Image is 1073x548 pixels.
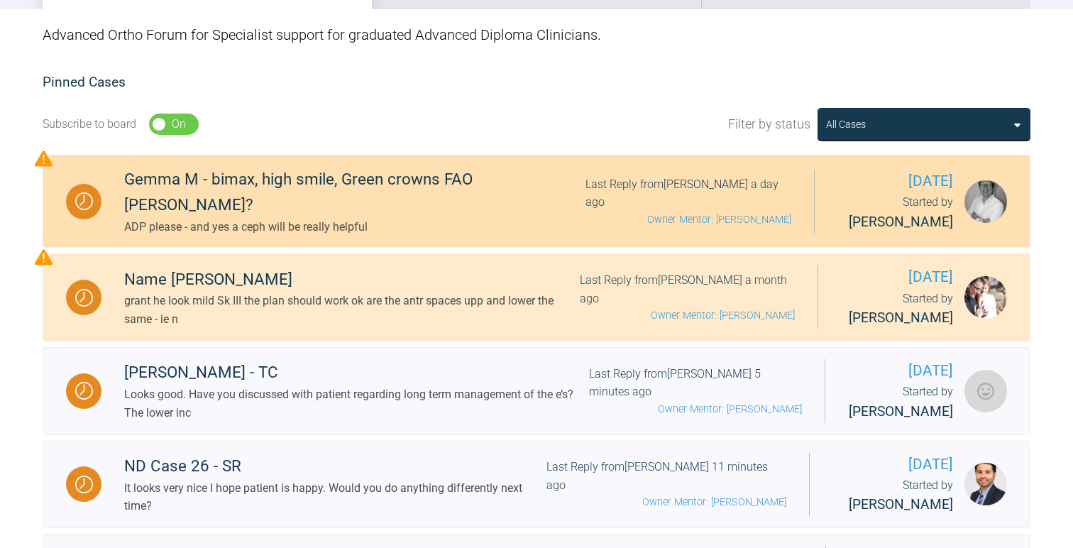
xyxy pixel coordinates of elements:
[964,370,1007,412] img: Tom Crotty
[43,347,1030,435] a: Waiting[PERSON_NAME] - TCLooks good. Have you discussed with patient regarding long term manageme...
[848,359,953,383] span: [DATE]
[837,170,953,193] span: [DATE]
[43,9,1030,60] div: Advanced Ortho Forum for Specialist support for graduated Advanced Diploma Clinicians.
[43,115,136,133] div: Subscribe to board
[43,72,1030,94] h2: Pinned Cases
[841,290,953,329] div: Started by
[124,385,589,422] div: Looks good. Have you discussed with patient regarding long term management of the e’s? The lower inc
[124,267,580,292] div: Name [PERSON_NAME]
[585,175,791,228] div: Last Reply from [PERSON_NAME] a day ago
[75,289,93,307] img: Waiting
[832,476,953,516] div: Started by
[124,479,546,515] div: It looks very nice I hope patient is happy. Would you do anything differently next time?
[43,155,1030,248] a: WaitingGemma M - bimax, high smile, Green crowns FAO [PERSON_NAME]?ADP please - and yes a ceph wi...
[75,382,93,400] img: Waiting
[837,193,953,233] div: Started by
[43,253,1030,341] a: WaitingName [PERSON_NAME]grant he look mild Sk III the plan should work ok are the antr spaces up...
[832,453,953,476] span: [DATE]
[124,218,585,236] div: ADP please - and yes a ceph will be really helpful
[589,401,801,417] p: Owner Mentor: [PERSON_NAME]
[589,365,801,417] div: Last Reply from [PERSON_NAME] 5 minutes ago
[75,476,93,493] img: Waiting
[124,454,546,479] div: ND Case 26 - SR
[580,307,795,324] p: Owner Mentor: [PERSON_NAME]
[849,214,953,230] span: [PERSON_NAME]
[585,212,791,228] p: Owner Mentor: [PERSON_NAME]
[580,271,795,324] div: Last Reply from [PERSON_NAME] a month ago
[172,115,186,133] div: On
[849,496,953,513] span: [PERSON_NAME]
[546,494,786,510] p: Owner Mentor: [PERSON_NAME]
[841,265,953,289] span: [DATE]
[124,292,580,328] div: grant he look mild Sk III the plan should work ok are the antr spaces upp and lower the same - ie n
[964,180,1007,223] img: Darren Cromey
[35,248,53,266] img: Priority
[124,360,589,385] div: [PERSON_NAME] - TC
[728,114,810,135] span: Filter by status
[848,383,953,422] div: Started by
[43,441,1030,529] a: WaitingND Case 26 - SRIt looks very nice I hope patient is happy. Would you do anything different...
[849,309,953,326] span: [PERSON_NAME]
[826,116,866,132] div: All Cases
[75,192,93,210] img: Waiting
[964,276,1007,319] img: Grant McAree
[35,150,53,168] img: Priority
[124,167,585,218] div: Gemma M - bimax, high smile, Green crowns FAO [PERSON_NAME]?
[546,458,786,510] div: Last Reply from [PERSON_NAME] 11 minutes ago
[849,403,953,420] span: [PERSON_NAME]
[964,463,1007,505] img: Neeraj Diddee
